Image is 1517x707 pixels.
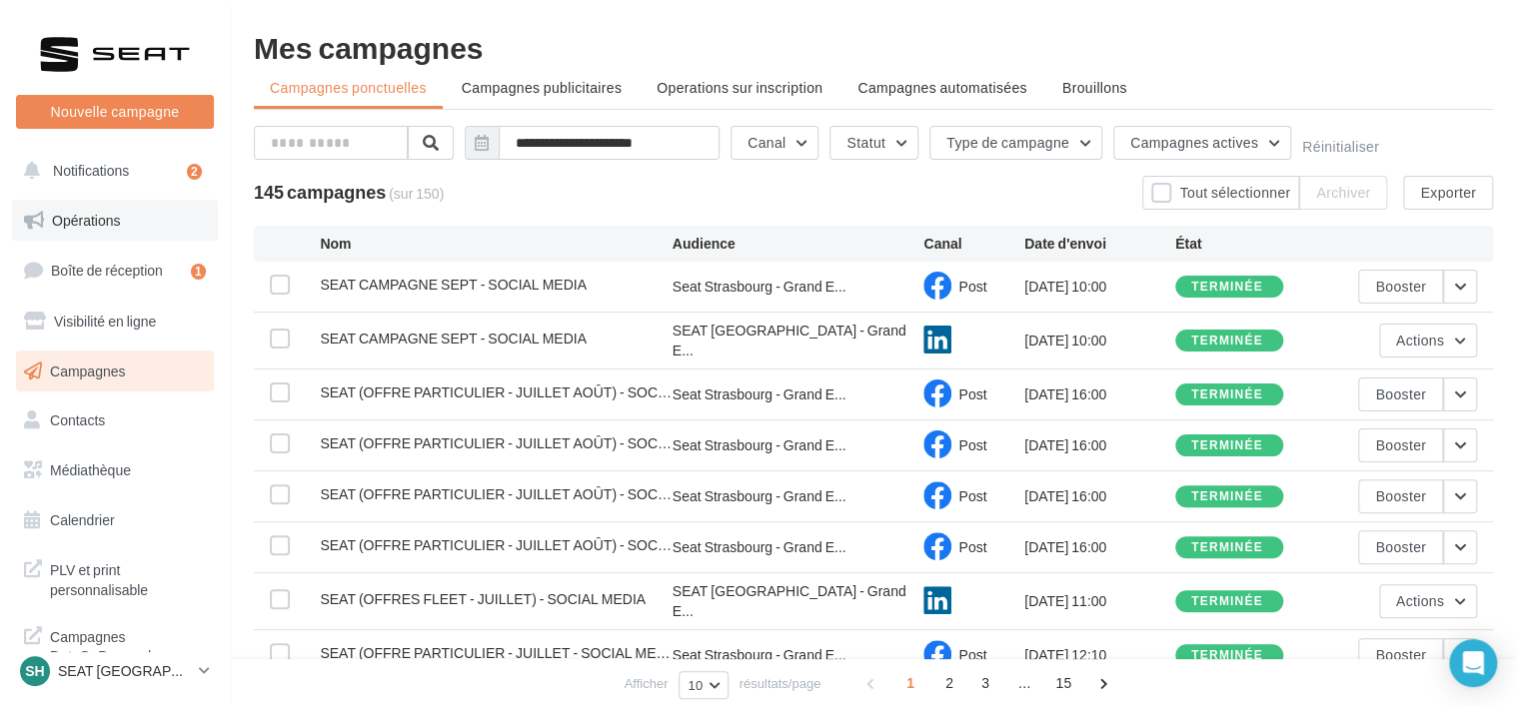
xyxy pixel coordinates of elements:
[12,499,218,541] a: Calendrier
[254,32,1493,62] div: Mes campagnes
[12,150,210,192] button: Notifications 2
[857,79,1026,96] span: Campagnes automatisées
[53,162,129,179] span: Notifications
[320,536,672,553] span: SEAT (OFFRE PARTICULIER - JUILLET AOÛT) - SOCIAL MEDIA - IBIZA 239 €
[673,277,846,297] span: Seat Strasbourg - Grand E...
[1191,490,1263,503] div: terminée
[1062,79,1127,96] span: Brouillons
[1191,281,1263,294] div: terminée
[389,184,444,204] span: (sur 150)
[829,126,918,160] button: Statut
[12,301,218,343] a: Visibilité en ligne
[54,313,156,330] span: Visibilité en ligne
[673,486,846,506] span: Seat Strasbourg - Grand E...
[679,671,728,699] button: 10
[1358,530,1443,564] button: Booster
[958,487,986,504] span: Post
[1024,537,1175,557] div: [DATE] 16:00
[1299,176,1387,210] button: Archiver
[1191,595,1263,608] div: terminée
[1008,667,1040,699] span: ...
[320,276,587,293] span: SEAT CAMPAGNE SEPT - SOCIAL MEDIA
[958,385,986,402] span: Post
[1396,592,1444,609] span: Actions
[12,399,218,441] a: Contacts
[1191,388,1263,401] div: terminée
[1302,139,1379,155] button: Réinitialiser
[1358,479,1443,513] button: Booster
[1024,234,1175,254] div: Date d'envoi
[1379,324,1477,357] button: Actions
[187,164,202,180] div: 2
[320,590,646,607] span: SEAT (OFFRES FLEET - JUILLET) - SOCIAL MEDIA
[1191,541,1263,554] div: terminée
[50,511,115,528] span: Calendrier
[51,262,163,279] span: Boîte de réception
[958,436,986,453] span: Post
[462,79,622,96] span: Campagnes publicitaires
[1379,584,1477,618] button: Actions
[12,615,218,674] a: Campagnes DataOnDemand
[673,645,846,665] span: Seat Strasbourg - Grand E...
[1024,591,1175,611] div: [DATE] 11:00
[320,644,670,661] span: SEAT (OFFRE PARTICULIER - JUILLET - SOCIAL MEDIA
[58,661,191,681] p: SEAT [GEOGRAPHIC_DATA]
[1024,384,1175,404] div: [DATE] 16:00
[673,321,924,360] span: SEAT [GEOGRAPHIC_DATA] - Grand E...
[958,278,986,295] span: Post
[673,234,924,254] div: Audience
[1396,332,1444,349] span: Actions
[52,212,120,229] span: Opérations
[1358,270,1443,304] button: Booster
[1024,277,1175,297] div: [DATE] 10:00
[1358,638,1443,672] button: Booster
[12,200,218,242] a: Opérations
[12,548,218,607] a: PLV et print personnalisable
[50,556,206,599] span: PLV et print personnalisable
[673,384,846,404] span: Seat Strasbourg - Grand E...
[958,646,986,663] span: Post
[923,234,1024,254] div: Canal
[1449,639,1497,687] div: Open Intercom Messenger
[657,79,822,96] span: Operations sur inscription
[1142,176,1299,210] button: Tout sélectionner
[320,485,672,502] span: SEAT (OFFRE PARTICULIER - JUILLET AOÛT) - SOCIAL MEDIA - Arona 279 €
[191,264,206,280] div: 1
[625,674,669,693] span: Afficher
[16,652,214,690] a: SH SEAT [GEOGRAPHIC_DATA]
[894,667,926,699] span: 1
[1024,435,1175,455] div: [DATE] 16:00
[1024,331,1175,351] div: [DATE] 10:00
[673,537,846,557] span: Seat Strasbourg - Grand E...
[25,661,44,681] span: SH
[673,435,846,455] span: Seat Strasbourg - Grand E...
[320,234,672,254] div: Nom
[320,383,672,400] span: SEAT (OFFRE PARTICULIER - JUILLET AOÛT) - SOCIAL MEDIA - LEON 309 €
[1024,486,1175,506] div: [DATE] 16:00
[1175,234,1326,254] div: État
[1113,126,1291,160] button: Campagnes actives
[320,434,672,451] span: SEAT (OFFRE PARTICULIER - JUILLET AOÛT) - SOCIAL MEDIA - ATECA 349 €
[254,181,386,203] span: 145 campagnes
[958,538,986,555] span: Post
[740,674,821,693] span: résultats/page
[16,95,214,129] button: Nouvelle campagne
[12,249,218,292] a: Boîte de réception1
[1403,176,1493,210] button: Exporter
[688,677,703,693] span: 10
[1358,377,1443,411] button: Booster
[320,330,587,347] span: SEAT CAMPAGNE SEPT - SOCIAL MEDIA
[673,581,924,621] span: SEAT [GEOGRAPHIC_DATA] - Grand E...
[1191,439,1263,452] div: terminée
[1191,649,1263,662] div: terminée
[12,351,218,392] a: Campagnes
[933,667,965,699] span: 2
[1047,667,1079,699] span: 15
[12,449,218,491] a: Médiathèque
[50,411,105,428] span: Contacts
[969,667,1001,699] span: 3
[731,126,818,160] button: Canal
[1024,645,1175,665] div: [DATE] 12:10
[1130,134,1258,151] span: Campagnes actives
[929,126,1102,160] button: Type de campagne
